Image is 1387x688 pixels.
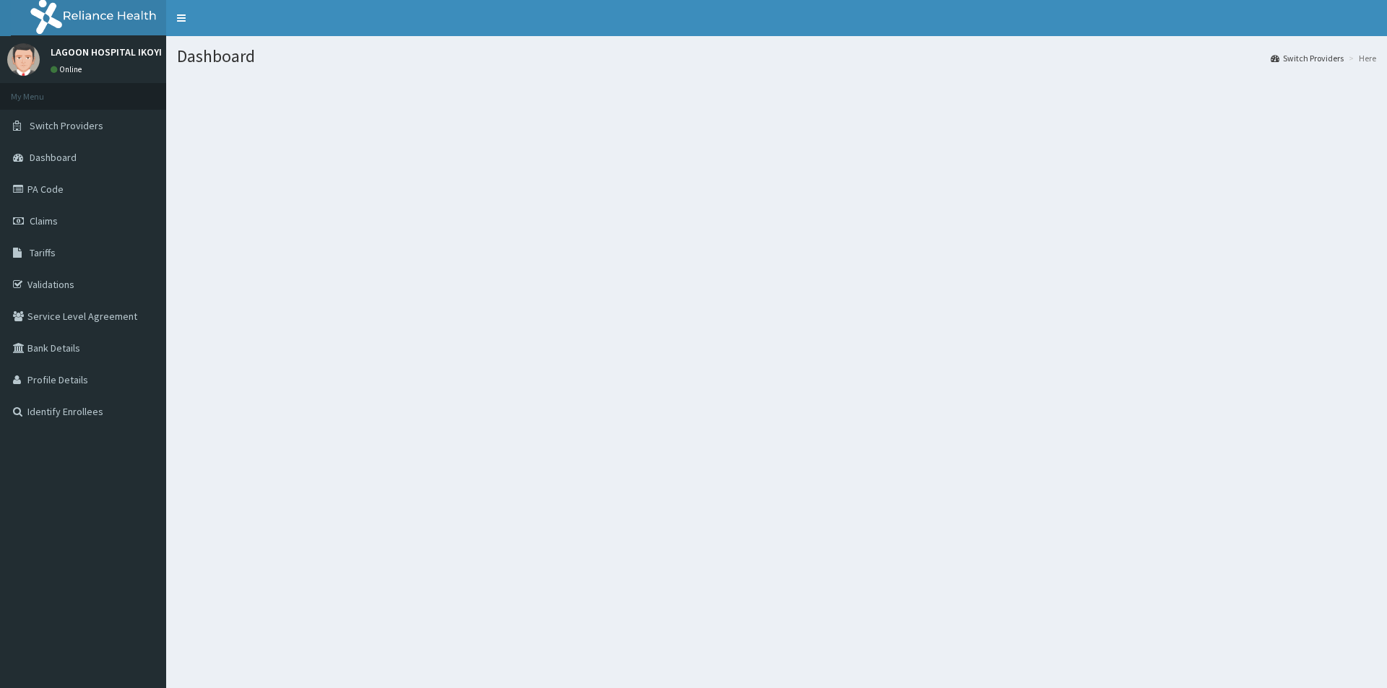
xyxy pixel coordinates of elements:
[51,64,85,74] a: Online
[30,246,56,259] span: Tariffs
[51,47,162,57] p: LAGOON HOSPITAL IKOYI
[30,214,58,227] span: Claims
[177,47,1376,66] h1: Dashboard
[30,151,77,164] span: Dashboard
[30,119,103,132] span: Switch Providers
[7,43,40,76] img: User Image
[1271,52,1344,64] a: Switch Providers
[1345,52,1376,64] li: Here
